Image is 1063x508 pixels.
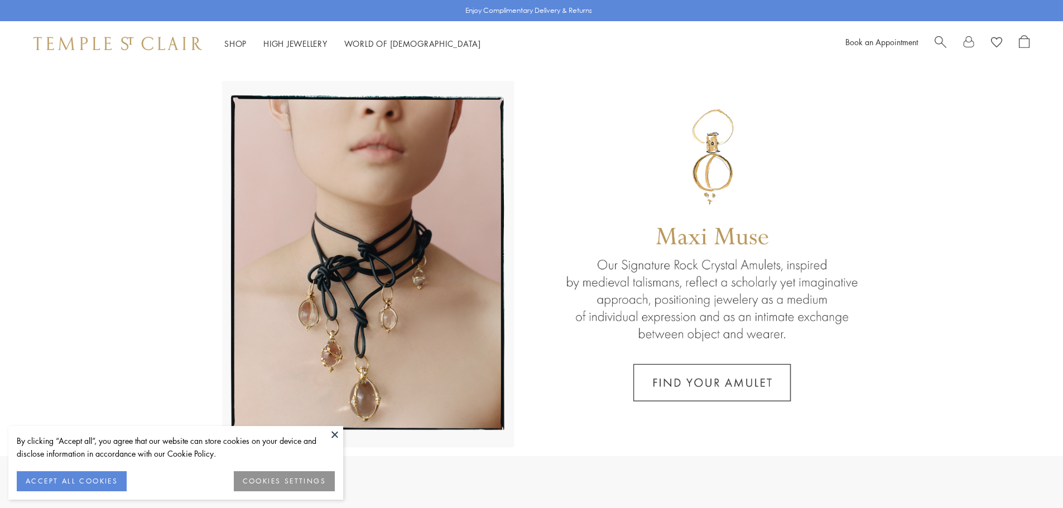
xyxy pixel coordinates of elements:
[935,35,946,52] a: Search
[465,5,592,16] p: Enjoy Complimentary Delivery & Returns
[991,35,1002,52] a: View Wishlist
[17,471,127,491] button: ACCEPT ALL COOKIES
[845,36,918,47] a: Book an Appointment
[263,38,328,49] a: High JewelleryHigh Jewellery
[224,38,247,49] a: ShopShop
[224,37,481,51] nav: Main navigation
[344,38,481,49] a: World of [DEMOGRAPHIC_DATA]World of [DEMOGRAPHIC_DATA]
[1019,35,1030,52] a: Open Shopping Bag
[17,434,335,460] div: By clicking “Accept all”, you agree that our website can store cookies on your device and disclos...
[33,37,202,50] img: Temple St. Clair
[234,471,335,491] button: COOKIES SETTINGS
